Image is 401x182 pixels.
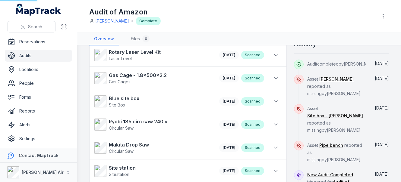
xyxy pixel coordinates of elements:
a: MapTrack [16,4,61,16]
div: Scanned [241,74,264,82]
time: 7/28/2025, 9:38:46 AM [375,171,389,177]
span: [DATE] [375,142,389,147]
a: Files0 [126,33,154,45]
div: 0 [142,35,150,42]
time: 7/28/2025, 9:38:46 AM [375,142,389,147]
strong: Site station [109,164,136,171]
span: Sitestation [109,172,129,177]
span: [DATE] [223,168,235,173]
time: 7/28/2025, 9:36:21 AM [223,53,235,57]
div: Complete [136,17,161,25]
a: Reports [5,105,72,117]
strong: Rotary Laser Level Kit [109,48,161,56]
a: Overview [89,33,119,45]
div: Scanned [241,167,264,175]
span: Audit completed by [PERSON_NAME] [307,61,377,66]
time: 7/28/2025, 9:34:03 AM [223,168,235,173]
div: Scanned [241,51,264,59]
a: [PERSON_NAME] [95,18,129,24]
a: Makita Drop SawCircular Saw [94,141,213,154]
div: Scanned [241,120,264,129]
a: Rotary Laser Level KitLaser Level [94,48,213,62]
span: Search [28,24,42,30]
a: Ryobi 185 circ saw 240 vCircular Saw [94,118,213,131]
span: [DATE] [375,105,389,110]
span: [DATE] [223,53,235,57]
strong: [PERSON_NAME] Air [22,170,64,175]
div: Scanned [241,97,264,106]
time: 7/28/2025, 9:20:17 AM [223,122,235,127]
time: 7/28/2025, 9:38:46 AM [375,105,389,110]
a: [PERSON_NAME] [319,76,354,82]
div: Scanned [241,143,264,152]
a: Locations [5,63,72,76]
span: Site Box [109,102,125,107]
span: [DATE] [223,76,235,80]
a: Forms [5,91,72,103]
time: 7/28/2025, 9:38:46 AM [375,61,389,66]
span: Asset reported as missing by [PERSON_NAME] [307,143,362,162]
a: Alerts [5,119,72,131]
a: New Audit Completed [307,172,353,178]
span: Asset reported as missing by [PERSON_NAME] [307,106,363,133]
span: Gas Cages [109,79,131,84]
strong: Contact MapTrack [19,153,58,158]
span: [DATE] [375,61,389,66]
h1: Audit of Amazon [89,7,161,17]
strong: Gas Cage - 1.8x500x2.2 [109,72,167,79]
a: Blue site boxSite Box [94,95,213,108]
span: Circular Saw [109,149,134,154]
span: Circular Saw [109,125,134,131]
a: Site stationSitestation [94,164,213,177]
a: Site box - [PERSON_NAME] [307,113,363,119]
time: 7/28/2025, 9:24:43 AM [223,76,235,80]
a: Gas Cage - 1.8x500x2.2Gas Cages [94,72,213,85]
span: [DATE] [375,171,389,177]
time: 7/28/2025, 9:33:14 AM [223,99,235,103]
span: [DATE] [223,145,235,150]
a: Pipe bench [319,142,343,148]
a: Reservations [5,36,72,48]
a: Audits [5,50,72,62]
strong: Ryobi 185 circ saw 240 v [109,118,167,125]
strong: Blue site box [109,95,139,102]
a: People [5,77,72,89]
button: Search [7,21,56,32]
span: [DATE] [223,99,235,103]
a: Settings [5,133,72,145]
time: 7/28/2025, 9:37:12 AM [223,145,235,150]
time: 7/28/2025, 9:38:46 AM [375,76,389,81]
span: Asset reported as missing by [PERSON_NAME] [307,76,361,96]
strong: Makita Drop Saw [109,141,149,148]
span: [DATE] [223,122,235,127]
span: [DATE] [375,76,389,81]
span: Laser Level [109,56,132,61]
